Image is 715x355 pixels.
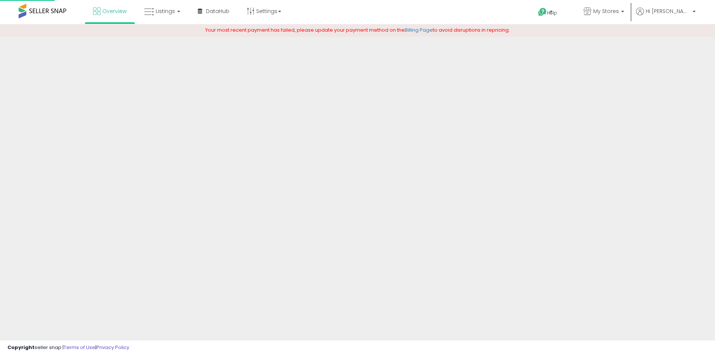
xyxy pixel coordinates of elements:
span: Your most recent payment has failed, please update your payment method on the to avoid disruption... [205,26,510,34]
span: Help [547,10,557,16]
span: Hi [PERSON_NAME] [646,7,690,15]
span: My Stores [593,7,619,15]
a: Hi [PERSON_NAME] [636,7,696,24]
i: Get Help [538,7,547,17]
a: Help [532,2,572,24]
span: Overview [102,7,127,15]
span: DataHub [206,7,229,15]
a: Billing Page [405,26,433,34]
span: Listings [156,7,175,15]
